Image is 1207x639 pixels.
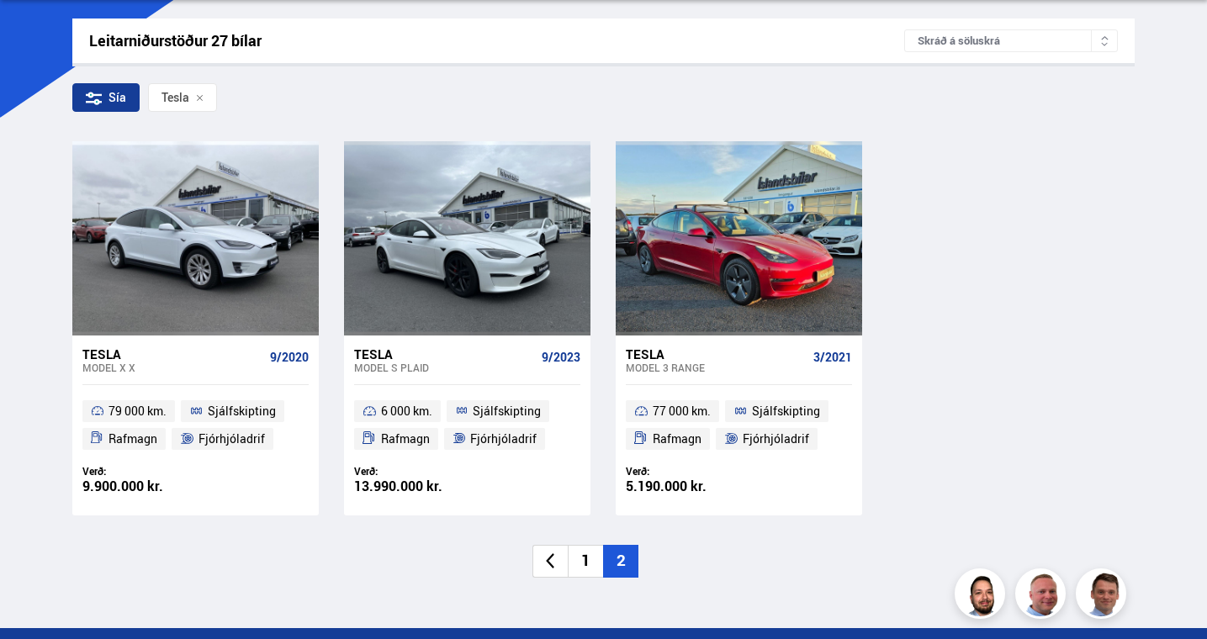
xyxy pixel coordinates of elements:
div: Model 3 RANGE [626,362,807,373]
a: Tesla Model X X 9/2020 79 000 km. Sjálfskipting Rafmagn Fjórhjóladrif Verð: 9.900.000 kr. [72,335,319,515]
span: 9/2023 [542,351,580,364]
span: Rafmagn [381,429,430,449]
span: Tesla [161,91,189,104]
div: Skráð á söluskrá [904,29,1118,52]
img: siFngHWaQ9KaOqBr.png [1018,571,1068,621]
span: Fjórhjóladrif [470,429,537,449]
img: FbJEzSuNWCJXmdc-.webp [1078,571,1129,621]
div: 5.190.000 kr. [626,479,739,494]
span: 79 000 km. [109,401,167,421]
span: Sjálfskipting [473,401,541,421]
div: Tesla [626,346,807,362]
span: Fjórhjóladrif [743,429,809,449]
div: Model X X [82,362,263,373]
button: Opna LiveChat spjallviðmót [13,7,64,57]
a: Tesla Model S PLAID 9/2023 6 000 km. Sjálfskipting Rafmagn Fjórhjóladrif Verð: 13.990.000 kr. [344,335,590,515]
span: Rafmagn [109,429,157,449]
li: 2 [603,545,638,578]
span: Sjálfskipting [208,401,276,421]
div: Verð: [626,465,739,478]
span: 77 000 km. [653,401,711,421]
div: Verð: [82,465,196,478]
div: Tesla [354,346,535,362]
span: 6 000 km. [381,401,432,421]
div: Verð: [354,465,468,478]
span: 3/2021 [813,351,852,364]
span: Rafmagn [653,429,701,449]
div: Sía [72,83,140,112]
span: 9/2020 [270,351,309,364]
span: Sjálfskipting [752,401,820,421]
div: Tesla [82,346,263,362]
div: Model S PLAID [354,362,535,373]
div: Leitarniðurstöður 27 bílar [89,32,905,50]
li: 1 [568,545,603,578]
div: 9.900.000 kr. [82,479,196,494]
img: nhp88E3Fdnt1Opn2.png [957,571,1008,621]
div: 13.990.000 kr. [354,479,468,494]
a: Tesla Model 3 RANGE 3/2021 77 000 km. Sjálfskipting Rafmagn Fjórhjóladrif Verð: 5.190.000 kr. [616,335,862,515]
span: Fjórhjóladrif [199,429,265,449]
